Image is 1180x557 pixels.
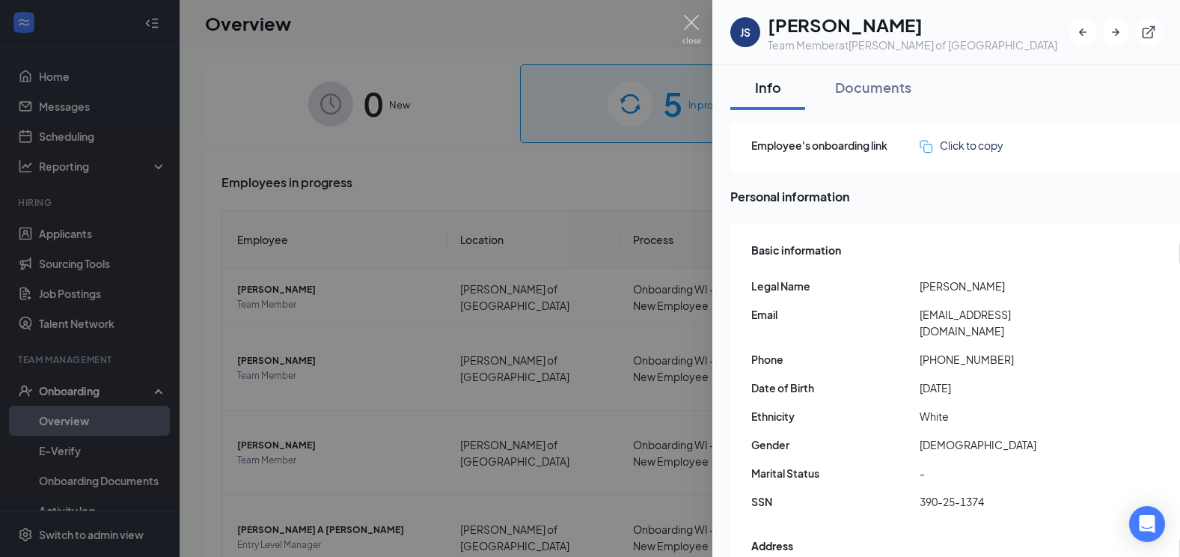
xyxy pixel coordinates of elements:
[768,12,1057,37] h1: [PERSON_NAME]
[1069,19,1096,46] button: ArrowLeftNew
[920,137,1003,153] button: Click to copy
[920,306,1088,339] span: [EMAIL_ADDRESS][DOMAIN_NAME]
[920,380,1088,396] span: [DATE]
[751,278,920,294] span: Legal Name
[920,436,1088,453] span: [DEMOGRAPHIC_DATA]
[751,351,920,368] span: Phone
[1135,19,1162,46] button: ExternalLink
[920,278,1088,294] span: [PERSON_NAME]
[751,408,920,424] span: Ethnicity
[920,408,1088,424] span: White
[1129,506,1165,542] div: Open Intercom Messenger
[835,78,911,97] div: Documents
[751,380,920,396] span: Date of Birth
[751,493,920,510] span: SSN
[1108,25,1123,40] svg: ArrowRight
[920,493,1088,510] span: 390-25-1374
[751,242,841,266] span: Basic information
[1141,25,1156,40] svg: ExternalLink
[1075,25,1090,40] svg: ArrowLeftNew
[751,137,920,153] span: Employee's onboarding link
[745,78,790,97] div: Info
[751,465,920,481] span: Marital Status
[920,140,932,153] img: click-to-copy.71757273a98fde459dfc.svg
[740,25,751,40] div: JS
[920,465,1088,481] span: -
[751,436,920,453] span: Gender
[751,306,920,323] span: Email
[920,351,1088,368] span: [PHONE_NUMBER]
[768,37,1057,52] div: Team Member at [PERSON_NAME] of [GEOGRAPHIC_DATA]
[1102,19,1129,46] button: ArrowRight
